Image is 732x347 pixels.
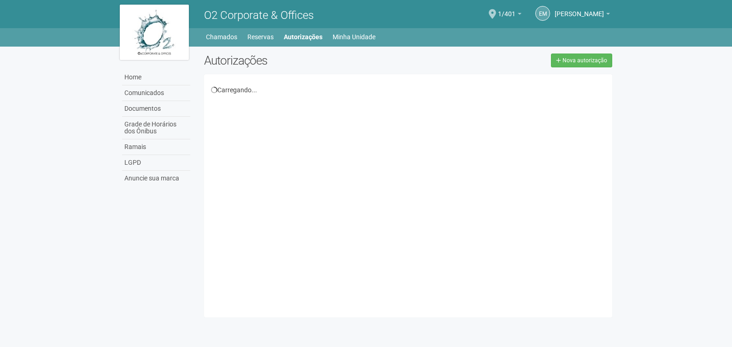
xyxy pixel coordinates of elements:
[122,139,190,155] a: Ramais
[122,85,190,101] a: Comunicados
[204,9,314,22] span: O2 Corporate & Offices
[333,30,375,43] a: Minha Unidade
[211,86,606,94] div: Carregando...
[498,1,515,18] span: 1/401
[122,101,190,117] a: Documentos
[555,12,610,19] a: [PERSON_NAME]
[247,30,274,43] a: Reservas
[551,54,612,67] a: Nova autorização
[555,1,604,18] span: Eloisa Mazoni Guntzel
[206,30,237,43] a: Chamados
[204,54,401,67] h2: Autorizações
[498,12,521,19] a: 1/401
[120,5,189,60] img: logo.jpg
[284,30,322,43] a: Autorizações
[535,6,550,21] a: EM
[122,117,190,139] a: Grade de Horários dos Ônibus
[562,57,607,64] span: Nova autorização
[122,70,190,85] a: Home
[122,171,190,186] a: Anuncie sua marca
[122,155,190,171] a: LGPD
